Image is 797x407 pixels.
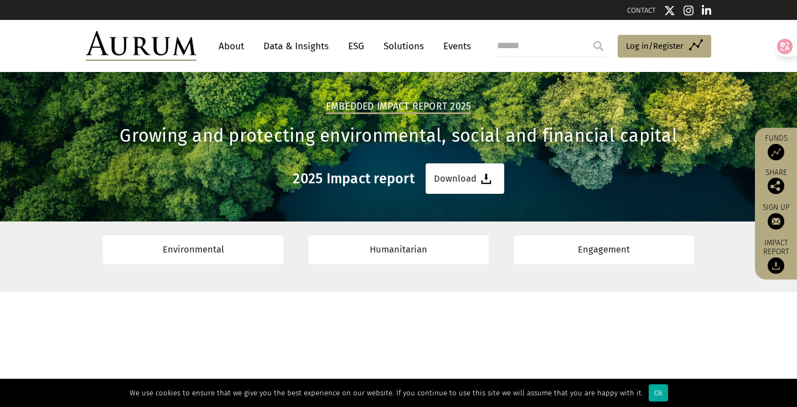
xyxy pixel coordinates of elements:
a: Log in/Register [618,35,711,58]
a: Funds [760,133,791,160]
img: Aurum [86,31,196,61]
a: ESG [343,36,370,56]
a: Download [426,163,504,194]
img: Share this post [768,177,784,194]
a: Sign up [760,202,791,229]
a: Impact report [760,238,791,274]
a: Engagement [514,235,694,264]
a: About [213,36,250,56]
a: Data & Insights [258,36,334,56]
a: Events [438,36,471,56]
h1: Growing and protecting environmental, social and financial capital [86,125,711,147]
img: Access Funds [768,143,784,160]
a: Humanitarian [308,235,489,264]
a: CONTACT [627,6,656,14]
div: Share [760,168,791,194]
input: Submit [587,35,609,57]
div: Ok [649,384,668,401]
span: Log in/Register [626,39,684,53]
img: Sign up to our newsletter [768,213,784,229]
img: Linkedin icon [702,5,712,16]
h3: 2025 Impact report [293,171,415,187]
a: Environmental [103,235,283,264]
a: Solutions [378,36,429,56]
img: Twitter icon [664,5,675,16]
img: Instagram icon [684,5,694,16]
h2: Embedded Impact report 2025 [326,101,472,114]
